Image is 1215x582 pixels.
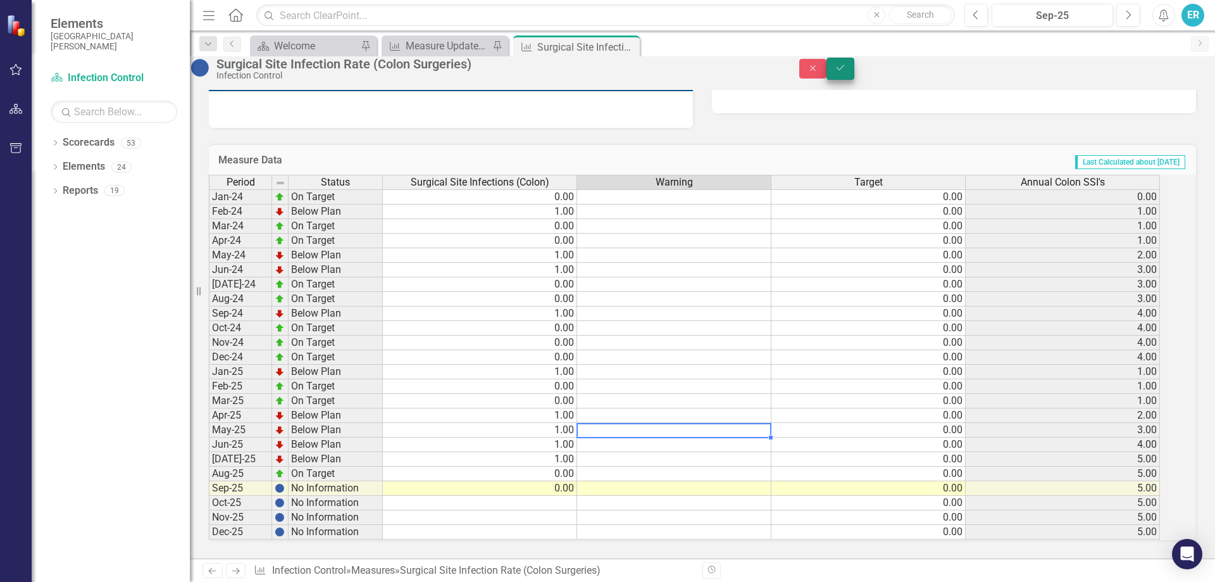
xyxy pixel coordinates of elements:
td: 1.00 [383,307,577,321]
td: 4.00 [966,438,1160,452]
img: TnMDeAgwAPMxUmUi88jYAAAAAElFTkSuQmCC [275,250,285,260]
td: Below Plan [289,248,383,263]
img: TnMDeAgwAPMxUmUi88jYAAAAAElFTkSuQmCC [275,367,285,377]
td: 0.00 [383,189,577,205]
td: 1.00 [383,438,577,452]
td: 0.00 [771,438,966,452]
td: On Target [289,234,383,248]
div: Surgical Site Infection Rate (Colon Surgeries) [216,57,774,71]
td: Jun-24 [209,263,272,277]
td: 3.00 [966,292,1160,307]
td: 0.00 [771,321,966,336]
td: Nov-25 [209,510,272,525]
td: Mar-25 [209,394,272,408]
img: zOikAAAAAElFTkSuQmCC [275,236,285,246]
td: 0.00 [771,248,966,263]
td: Below Plan [289,423,383,438]
td: Below Plan [289,438,383,452]
td: 0.00 [771,336,966,350]
td: On Target [289,336,383,350]
td: On Target [289,350,383,365]
div: 19 [104,186,125,196]
td: 0.00 [771,205,966,219]
td: Below Plan [289,263,383,277]
img: TnMDeAgwAPMxUmUi88jYAAAAAElFTkSuQmCC [275,410,285,421]
td: 1.00 [966,365,1160,379]
td: May-24 [209,248,272,263]
img: BgCOk07PiH71IgAAAABJRU5ErkJggg== [275,483,285,493]
td: Below Plan [289,408,383,423]
td: Apr-25 [209,408,272,423]
img: ClearPoint Strategy [6,15,28,37]
td: 1.00 [383,423,577,438]
td: 0.00 [383,336,577,350]
a: Scorecards [63,136,115,150]
td: 0.00 [771,467,966,481]
button: Sep-25 [992,4,1113,27]
a: Infection Control [272,564,346,576]
td: 0.00 [771,525,966,540]
td: No Information [289,481,383,496]
td: 0.00 [771,496,966,510]
td: On Target [289,292,383,307]
td: 2.00 [966,408,1160,423]
img: BgCOk07PiH71IgAAAABJRU5ErkJggg== [275,512,285,522]
td: Below Plan [289,205,383,219]
div: Open Intercom Messenger [1172,539,1202,569]
td: 1.00 [383,248,577,263]
td: 0.00 [383,292,577,307]
td: 0.00 [771,263,966,277]
div: Sep-25 [996,8,1109,23]
td: 5.00 [966,525,1160,540]
td: 0.00 [771,292,966,307]
td: Aug-24 [209,292,272,307]
td: 0.00 [383,467,577,481]
span: Last Calculated about [DATE] [1075,155,1185,169]
td: 0.00 [383,321,577,336]
td: Below Plan [289,452,383,467]
td: 0.00 [383,219,577,234]
td: Below Plan [289,307,383,321]
input: Search Below... [51,101,177,123]
div: Surgical Site Infection Rate (Colon Surgeries) [400,564,601,576]
td: Aug-25 [209,467,272,481]
img: zOikAAAAAElFTkSuQmCC [275,221,285,231]
button: ER [1181,4,1204,27]
img: TnMDeAgwAPMxUmUi88jYAAAAAElFTkSuQmCC [275,440,285,450]
img: No Information [190,58,210,78]
h3: Measure Data [218,155,571,166]
td: 1.00 [966,234,1160,248]
td: 5.00 [966,467,1160,481]
td: 1.00 [383,263,577,277]
td: 1.00 [966,379,1160,394]
span: Annual Colon SSI's [1021,177,1105,188]
td: 5.00 [966,510,1160,525]
div: Infection Control [216,71,774,80]
span: Elements [51,16,177,31]
img: TnMDeAgwAPMxUmUi88jYAAAAAElFTkSuQmCC [275,425,285,435]
td: Dec-25 [209,525,272,540]
td: On Target [289,277,383,292]
td: 4.00 [966,336,1160,350]
button: Search [888,6,952,24]
div: Surgical Site Infection Rate (Colon Surgeries) [537,39,637,55]
td: Below Plan [289,365,383,379]
img: TnMDeAgwAPMxUmUi88jYAAAAAElFTkSuQmCC [275,265,285,275]
td: No Information [289,510,383,525]
td: 0.00 [771,350,966,365]
td: No Information [289,496,383,510]
td: 5.00 [966,481,1160,496]
div: 24 [111,161,132,172]
td: 4.00 [966,321,1160,336]
td: 0.00 [771,189,966,205]
div: » » [254,564,693,578]
td: 1.00 [966,219,1160,234]
img: zOikAAAAAElFTkSuQmCC [275,279,285,289]
td: 0.00 [771,379,966,394]
a: Elements [63,160,105,174]
td: On Target [289,394,383,408]
td: 0.00 [771,423,966,438]
span: Target [854,177,883,188]
img: BgCOk07PiH71IgAAAABJRU5ErkJggg== [275,498,285,508]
